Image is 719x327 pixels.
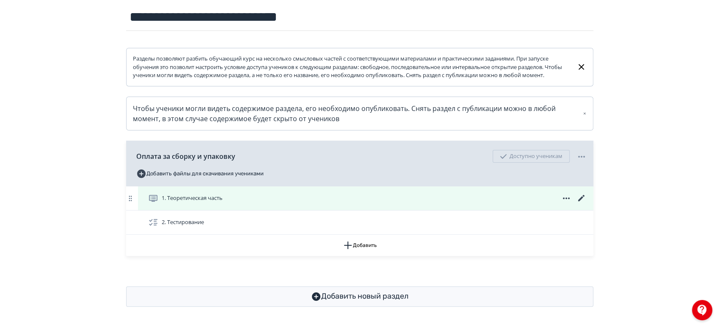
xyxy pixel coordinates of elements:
div: Чтобы ученики могли видеть содержимое раздела, его необходимо опубликовать. Снять раздел с публик... [133,103,587,124]
button: Добавить новый раздел [126,286,593,307]
button: Добавить [126,235,593,256]
button: Добавить файлы для скачивания учениками [136,167,264,180]
div: 2. Тестирование [126,211,593,235]
span: 2. Тестирование [162,218,204,227]
div: 1. Теоретическая часть [126,186,593,211]
span: 1. Теоретическая часть [162,194,223,202]
div: Разделы позволяют разбить обучающий курс на несколько смысловых частей с соответствующими материа... [133,55,570,80]
div: Доступно ученикам [493,150,570,163]
span: Оплата за сборку и упаковку [136,151,235,161]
